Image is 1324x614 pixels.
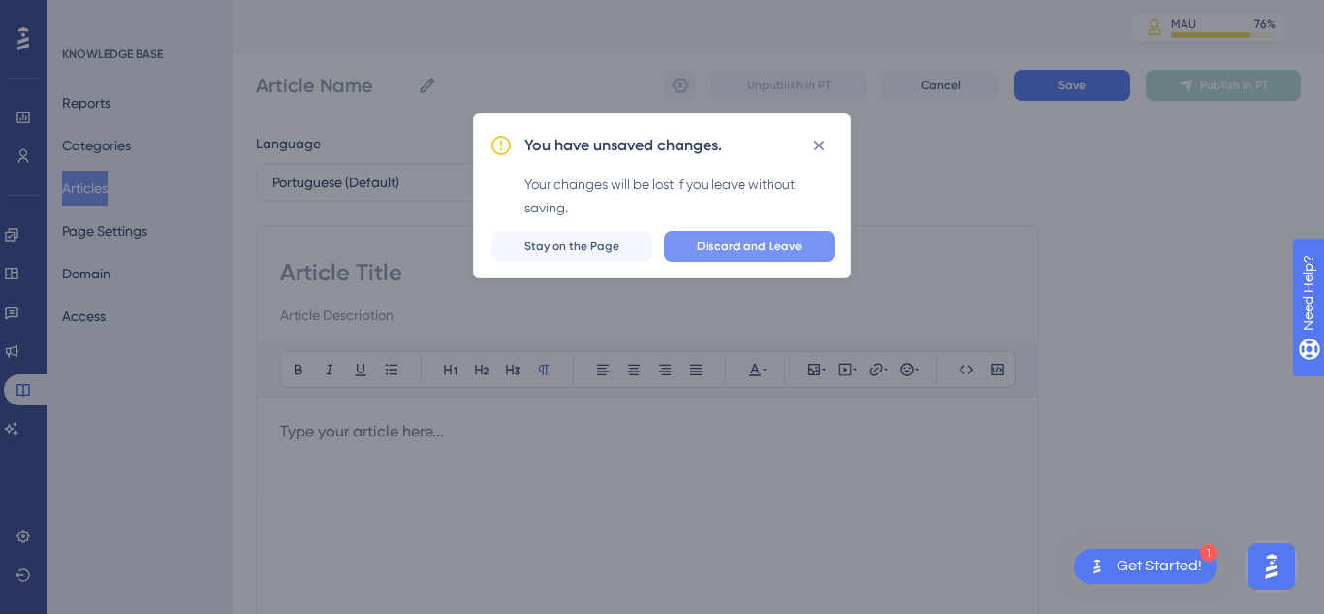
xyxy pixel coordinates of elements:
[1243,537,1301,596] iframe: UserGuiding AI Assistant Launcher
[1074,549,1217,584] div: Open Get Started! checklist, remaining modules: 1
[524,239,619,254] span: Stay on the Page
[524,134,722,157] h2: You have unsaved changes.
[46,5,121,28] span: Need Help?
[697,239,802,254] span: Discard and Leave
[524,173,835,219] div: Your changes will be lost if you leave without saving.
[1086,555,1109,578] img: launcher-image-alternative-text
[1117,556,1202,577] div: Get Started!
[1200,544,1217,562] div: 1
